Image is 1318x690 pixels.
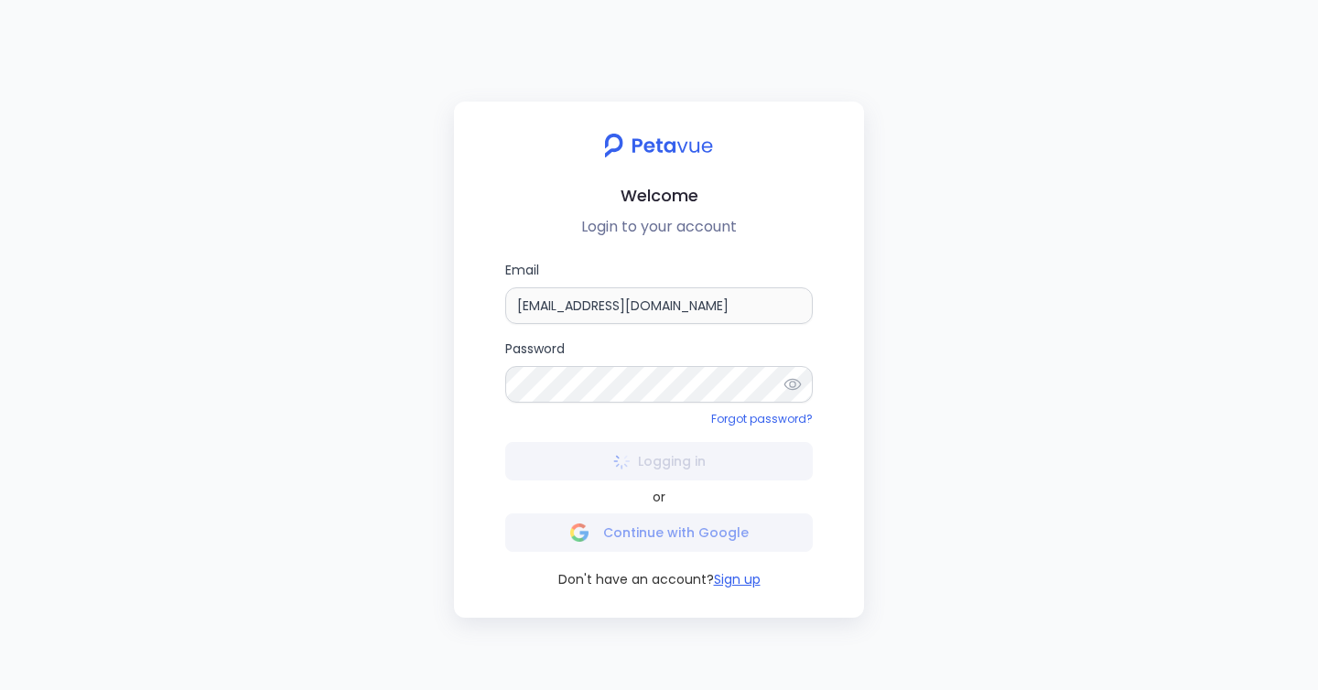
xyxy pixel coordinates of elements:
[469,182,849,209] h2: Welcome
[505,366,813,403] input: Password
[714,570,761,588] button: Sign up
[558,570,714,588] span: Don't have an account?
[505,339,813,403] label: Password
[653,488,665,506] span: or
[505,260,813,324] label: Email
[469,216,849,238] p: Login to your account
[711,411,813,426] a: Forgot password?
[592,124,725,167] img: petavue logo
[505,287,813,324] input: Email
